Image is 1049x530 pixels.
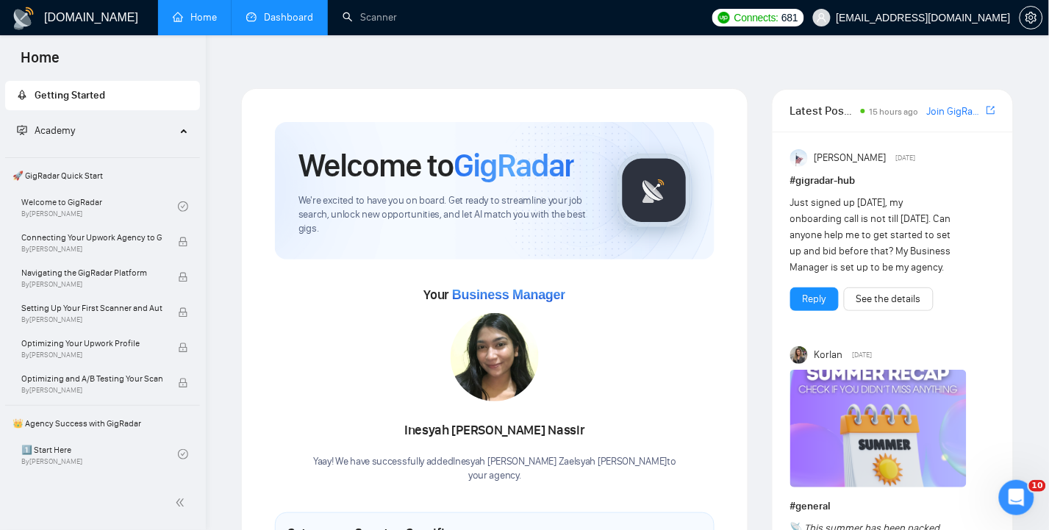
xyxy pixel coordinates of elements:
[815,150,887,166] span: [PERSON_NAME]
[17,124,75,137] span: Academy
[9,47,71,78] span: Home
[21,245,162,254] span: By [PERSON_NAME]
[21,315,162,324] span: By [PERSON_NAME]
[178,307,188,318] span: lock
[175,495,190,510] span: double-left
[1020,6,1043,29] button: setting
[987,104,995,116] span: export
[452,287,565,302] span: Business Manager
[21,265,162,280] span: Navigating the GigRadar Platform
[790,498,995,515] h1: # general
[781,10,798,26] span: 681
[17,125,27,135] span: fund-projection-screen
[790,195,954,276] div: Just signed up [DATE], my onboarding call is not till [DATE]. Can anyone help me to get started t...
[1029,480,1046,492] span: 10
[343,11,397,24] a: searchScanner
[246,11,313,24] a: dashboardDashboard
[1020,12,1042,24] span: setting
[17,90,27,100] span: rocket
[896,151,916,165] span: [DATE]
[298,146,574,185] h1: Welcome to
[424,287,566,303] span: Your
[987,104,995,118] a: export
[790,370,967,487] img: F09CV3P1UE7-Summer%20recap.png
[999,480,1034,515] iframe: Intercom live chat
[173,11,217,24] a: homeHome
[178,343,188,353] span: lock
[21,438,178,470] a: 1️⃣ Start HereBy[PERSON_NAME]
[803,291,826,307] a: Reply
[35,124,75,137] span: Academy
[856,291,921,307] a: See the details
[298,194,594,236] span: We're excited to have you on board. Get ready to streamline your job search, unlock new opportuni...
[178,449,188,459] span: check-circle
[313,469,676,483] p: your agency .
[313,418,676,443] div: Inesyah [PERSON_NAME] Nassir
[817,12,827,23] span: user
[790,346,808,364] img: Korlan
[927,104,984,120] a: Join GigRadar Slack Community
[21,386,162,395] span: By [PERSON_NAME]
[21,351,162,359] span: By [PERSON_NAME]
[21,336,162,351] span: Optimizing Your Upwork Profile
[178,378,188,388] span: lock
[21,371,162,386] span: Optimizing and A/B Testing Your Scanner for Better Results
[844,287,934,311] button: See the details
[790,173,995,189] h1: # gigradar-hub
[790,149,808,167] img: Anisuzzaman Khan
[313,455,676,483] div: Yaay! We have successfully added Inesyah [PERSON_NAME] Zaelsyah [PERSON_NAME] to
[790,101,856,120] span: Latest Posts from the GigRadar Community
[790,287,839,311] button: Reply
[718,12,730,24] img: upwork-logo.png
[21,280,162,289] span: By [PERSON_NAME]
[617,154,691,227] img: gigradar-logo.png
[1020,12,1043,24] a: setting
[734,10,778,26] span: Connects:
[7,409,198,438] span: 👑 Agency Success with GigRadar
[12,7,35,30] img: logo
[853,348,873,362] span: [DATE]
[21,190,178,223] a: Welcome to GigRadarBy[PERSON_NAME]
[178,237,188,247] span: lock
[35,89,105,101] span: Getting Started
[451,313,539,401] img: 1699259105796-IMG-20231029-WA0010.jpg
[454,146,574,185] span: GigRadar
[21,230,162,245] span: Connecting Your Upwork Agency to GigRadar
[178,201,188,212] span: check-circle
[5,81,200,110] li: Getting Started
[178,272,188,282] span: lock
[7,161,198,190] span: 🚀 GigRadar Quick Start
[815,347,843,363] span: Korlan
[21,301,162,315] span: Setting Up Your First Scanner and Auto-Bidder
[870,107,919,117] span: 15 hours ago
